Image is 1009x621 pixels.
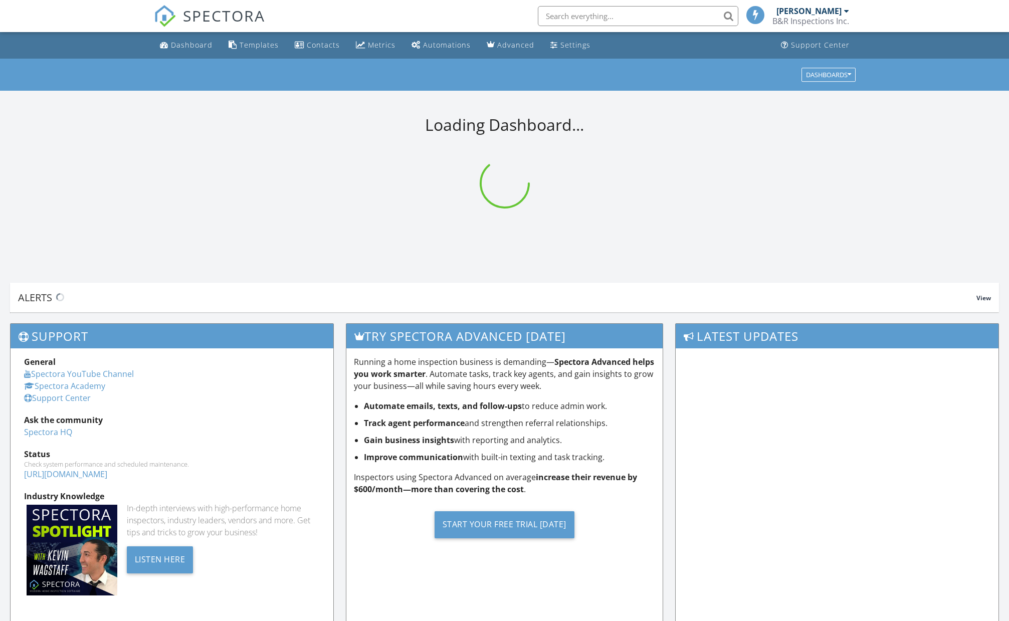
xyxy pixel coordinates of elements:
[154,14,265,35] a: SPECTORA
[791,40,850,50] div: Support Center
[364,452,463,463] strong: Improve communication
[154,5,176,27] img: The Best Home Inspection Software - Spectora
[156,36,217,55] a: Dashboard
[27,505,117,595] img: Spectoraspolightmain
[364,451,656,463] li: with built-in texting and task tracking.
[240,40,279,50] div: Templates
[346,324,663,348] h3: Try spectora advanced [DATE]
[24,448,320,460] div: Status
[354,356,656,392] p: Running a home inspection business is demanding— . Automate tasks, track key agents, and gain ins...
[408,36,475,55] a: Automations (Basic)
[225,36,283,55] a: Templates
[354,503,656,546] a: Start Your Free Trial [DATE]
[772,16,849,26] div: B&R Inspections Inc.
[24,460,320,468] div: Check system performance and scheduled maintenance.
[127,553,193,564] a: Listen Here
[364,400,522,411] strong: Automate emails, texts, and follow-ups
[354,356,654,379] strong: Spectora Advanced helps you work smarter
[24,380,105,391] a: Spectora Academy
[776,6,842,16] div: [PERSON_NAME]
[24,368,134,379] a: Spectora YouTube Channel
[291,36,344,55] a: Contacts
[183,5,265,26] span: SPECTORA
[11,324,333,348] h3: Support
[127,546,193,573] div: Listen Here
[364,417,656,429] li: and strengthen referral relationships.
[24,414,320,426] div: Ask the community
[435,511,574,538] div: Start Your Free Trial [DATE]
[171,40,213,50] div: Dashboard
[546,36,594,55] a: Settings
[368,40,395,50] div: Metrics
[777,36,854,55] a: Support Center
[560,40,590,50] div: Settings
[364,418,465,429] strong: Track agent performance
[24,469,107,480] a: [URL][DOMAIN_NAME]
[538,6,738,26] input: Search everything...
[364,435,454,446] strong: Gain business insights
[127,502,320,538] div: In-depth interviews with high-performance home inspectors, industry leaders, vendors and more. Ge...
[24,490,320,502] div: Industry Knowledge
[24,427,72,438] a: Spectora HQ
[352,36,399,55] a: Metrics
[806,71,851,78] div: Dashboards
[364,400,656,412] li: to reduce admin work.
[976,294,991,302] span: View
[483,36,538,55] a: Advanced
[18,291,976,304] div: Alerts
[24,392,91,403] a: Support Center
[354,471,656,495] p: Inspectors using Spectora Advanced on average .
[801,68,856,82] button: Dashboards
[354,472,637,495] strong: increase their revenue by $600/month—more than covering the cost
[24,356,56,367] strong: General
[423,40,471,50] div: Automations
[364,434,656,446] li: with reporting and analytics.
[676,324,998,348] h3: Latest Updates
[497,40,534,50] div: Advanced
[307,40,340,50] div: Contacts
